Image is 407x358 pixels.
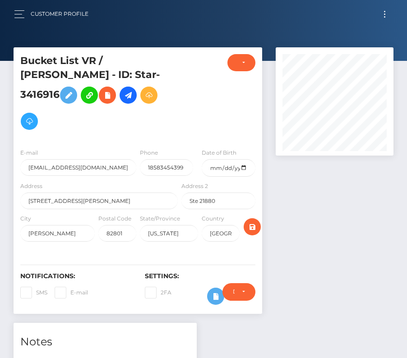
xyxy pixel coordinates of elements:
[140,215,180,223] label: State/Province
[376,8,393,20] button: Toggle navigation
[31,5,88,23] a: Customer Profile
[202,149,236,157] label: Date of Birth
[20,272,131,280] h6: Notifications:
[227,54,255,71] button: ACTIVE
[233,288,235,295] div: Do not require
[20,334,190,350] h4: Notes
[98,215,131,223] label: Postal Code
[20,215,31,223] label: City
[120,87,137,104] a: Initiate Payout
[145,287,171,298] label: 2FA
[181,182,208,190] label: Address 2
[20,287,47,298] label: SMS
[20,149,38,157] label: E-mail
[145,272,256,280] h6: Settings:
[55,287,88,298] label: E-mail
[20,54,173,134] h5: Bucket List VR / [PERSON_NAME] - ID: Star-3416916
[222,283,255,300] button: Do not require
[20,182,42,190] label: Address
[202,215,224,223] label: Country
[140,149,158,157] label: Phone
